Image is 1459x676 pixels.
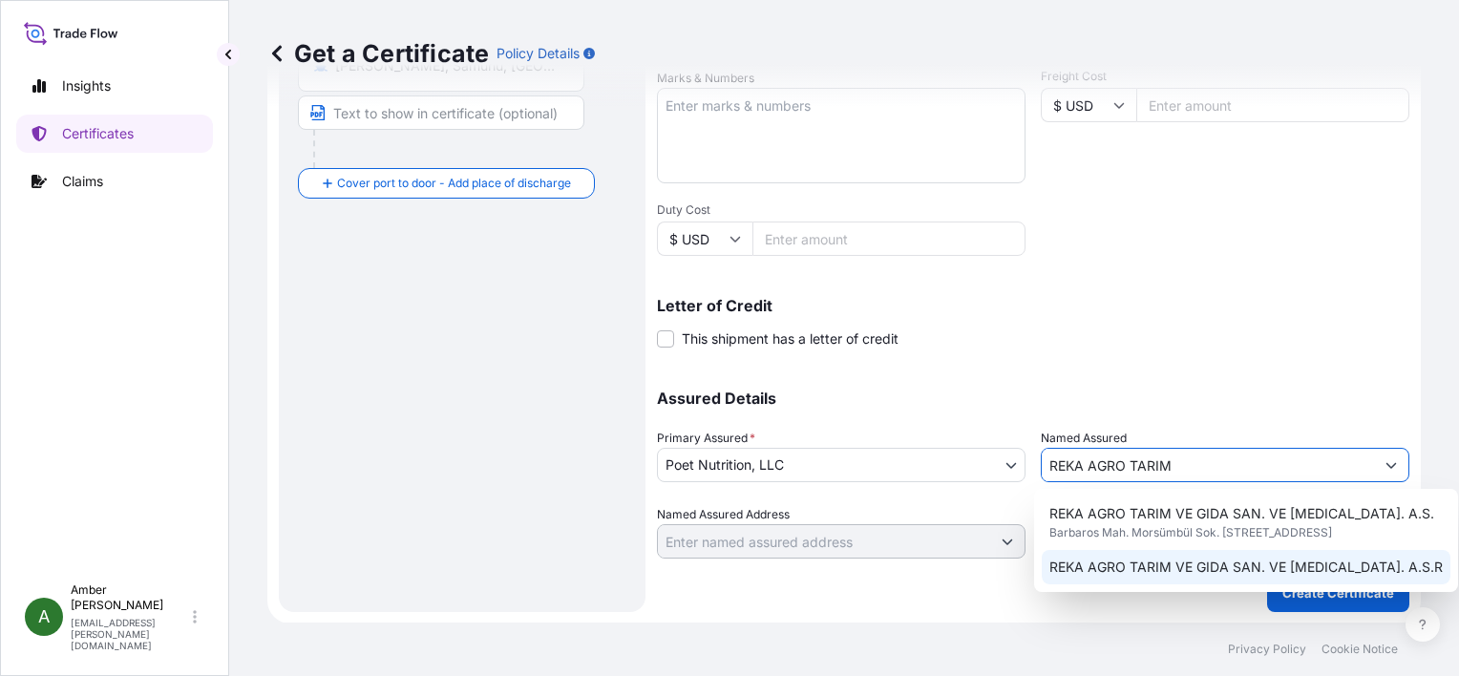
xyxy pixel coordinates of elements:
[62,124,134,143] p: Certificates
[657,202,1026,218] span: Duty Cost
[62,172,103,191] p: Claims
[71,582,189,613] p: Amber [PERSON_NAME]
[657,429,755,448] span: Primary Assured
[1049,523,1332,542] span: Barbaros Mah. Morsümbül Sok. [STREET_ADDRESS]
[71,617,189,651] p: [EMAIL_ADDRESS][PERSON_NAME][DOMAIN_NAME]
[1042,496,1450,584] div: Suggestions
[1282,583,1394,602] p: Create Certificate
[1322,642,1398,657] p: Cookie Notice
[1228,642,1306,657] p: Privacy Policy
[657,505,790,524] label: Named Assured Address
[337,174,571,193] span: Cover port to door - Add place of discharge
[990,524,1025,559] button: Show suggestions
[657,391,1409,406] p: Assured Details
[752,222,1026,256] input: Enter amount
[298,95,584,130] input: Text to appear on certificate
[1049,558,1443,577] span: REKA AGRO TARIM VE GIDA SAN. VE [MEDICAL_DATA]. A.S.R
[666,455,784,475] span: Poet Nutrition, LLC
[62,76,111,95] p: Insights
[497,44,580,63] p: Policy Details
[1049,504,1434,523] span: REKA AGRO TARIM VE GIDA SAN. VE [MEDICAL_DATA]. A.S.
[658,524,990,559] input: Named Assured Address
[657,298,1409,313] p: Letter of Credit
[267,38,489,69] p: Get a Certificate
[682,329,899,349] span: This shipment has a letter of credit
[1041,429,1127,448] label: Named Assured
[1374,448,1408,482] button: Show suggestions
[38,607,50,626] span: A
[1042,448,1374,482] input: Assured Name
